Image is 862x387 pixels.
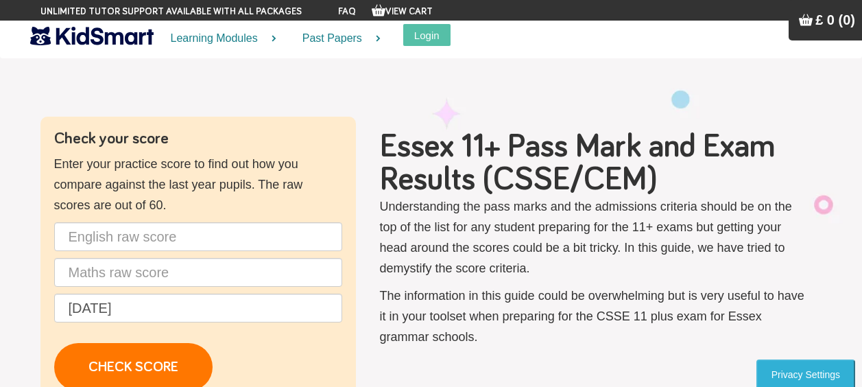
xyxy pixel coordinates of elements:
h4: Check your score [54,130,342,147]
h1: Essex 11+ Pass Mark and Exam Results (CSSE/CEM) [380,130,809,196]
span: Unlimited tutor support available with all packages [40,5,302,19]
a: View Cart [372,7,433,16]
p: The information in this guide could be overwhelming but is very useful to have it in your toolset... [380,285,809,347]
img: Your items in the shopping basket [799,13,813,27]
input: English raw score [54,222,342,251]
input: Maths raw score [54,258,342,287]
button: Login [403,24,451,46]
p: Understanding the pass marks and the admissions criteria should be on the top of the list for any... [380,196,809,279]
p: Enter your practice score to find out how you compare against the last year pupils. The raw score... [54,154,342,215]
a: Learning Modules [154,21,285,57]
a: Past Papers [285,21,390,57]
img: Your items in the shopping basket [372,3,385,17]
span: £ 0 (0) [815,12,855,27]
img: KidSmart logo [30,24,154,48]
a: FAQ [338,7,356,16]
input: Date of birth (d/m/y) e.g. 27/12/2007 [54,294,342,322]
